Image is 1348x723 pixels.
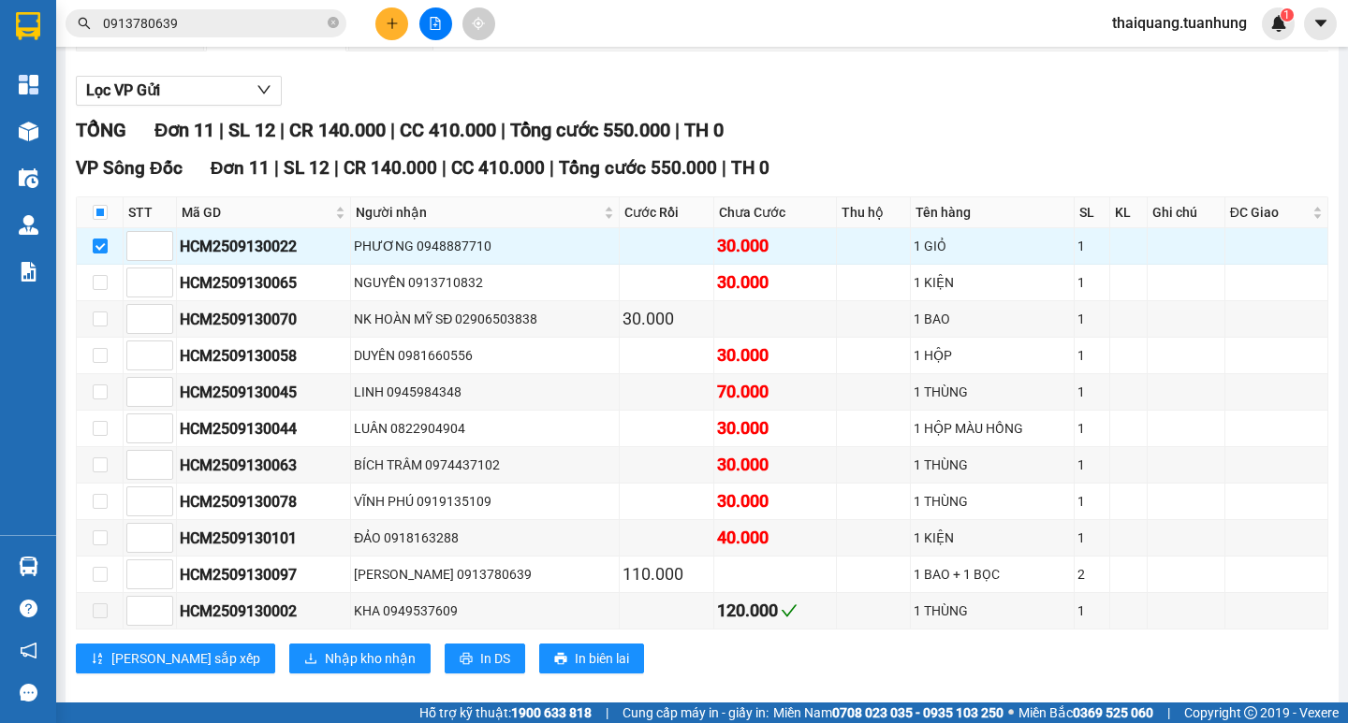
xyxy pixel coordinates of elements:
div: 1 KIỆN [914,528,1071,548]
button: sort-ascending[PERSON_NAME] sắp xếp [76,643,275,673]
div: 30.000 [717,415,833,441]
span: SL 12 [228,119,275,141]
span: message [20,684,37,701]
div: HCM2509130022 [180,235,347,258]
span: Đơn 11 [211,157,271,179]
th: Ghi chú [1148,197,1225,228]
span: printer [554,652,567,667]
div: HCM2509130045 [180,381,347,404]
div: ĐẢO 0918163288 [354,528,615,548]
span: | [722,157,726,179]
span: CC 410.000 [400,119,496,141]
div: PHƯƠNG 0948887710 [354,236,615,256]
div: 40.000 [717,525,833,551]
div: 1 THÙNG [914,382,1071,402]
div: 30.000 [717,269,833,296]
div: 1 [1077,309,1106,329]
button: aim [462,7,495,40]
td: HCM2509130022 [177,228,351,265]
div: 1 [1077,528,1106,548]
th: STT [124,197,177,228]
button: plus [375,7,408,40]
span: VP Sông Đốc [76,157,183,179]
span: check [781,602,798,619]
span: | [390,119,395,141]
th: SL [1075,197,1110,228]
img: warehouse-icon [19,557,38,576]
span: copyright [1244,706,1257,719]
span: Lọc VP Gửi [86,79,160,102]
div: BÍCH TRÂM 0974437102 [354,455,615,475]
th: Thu hộ [837,197,911,228]
div: 30.000 [717,342,833,369]
span: CR 140.000 [344,157,437,179]
div: NK HOÀN MỸ SĐ 02906503838 [354,309,615,329]
strong: 0708 023 035 - 0935 103 250 [832,705,1004,720]
td: HCM2509130044 [177,411,351,447]
img: solution-icon [19,262,38,282]
td: HCM2509130058 [177,338,351,374]
span: Miền Bắc [1018,702,1153,723]
span: search [78,17,91,30]
span: TỔNG [76,119,126,141]
div: 1 [1077,418,1106,439]
div: HCM2509130101 [180,527,347,550]
div: 1 [1077,491,1106,512]
span: Cung cấp máy in - giấy in: [623,702,769,723]
th: Tên hàng [911,197,1075,228]
span: CC 410.000 [451,157,545,179]
div: DUYÊN 0981660556 [354,345,615,366]
div: 1 [1077,455,1106,475]
div: 30.000 [623,306,711,332]
th: Cước Rồi [620,197,715,228]
div: 1 HỘP MÀU HỒNG [914,418,1071,439]
img: warehouse-icon [19,168,38,188]
span: 1 [1283,8,1290,22]
span: | [1167,702,1170,723]
div: 30.000 [717,488,833,514]
img: logo-vxr [16,12,40,40]
img: warehouse-icon [19,215,38,235]
img: warehouse-icon [19,122,38,141]
span: CR 140.000 [289,119,386,141]
span: caret-down [1312,15,1329,32]
div: 1 [1077,600,1106,621]
span: TH 0 [731,157,769,179]
th: Chưa Cước [714,197,837,228]
span: download [304,652,317,667]
span: thaiquang.tuanhung [1097,11,1262,35]
span: question-circle [20,600,37,617]
div: HCM2509130063 [180,454,347,477]
div: HCM2509130058 [180,344,347,368]
span: Người nhận [356,202,599,223]
div: 1 GIỎ [914,236,1071,256]
span: Mã GD [182,202,331,223]
span: ⚪️ [1008,709,1014,716]
img: icon-new-feature [1270,15,1287,32]
th: KL [1110,197,1147,228]
button: file-add [419,7,452,40]
div: 1 HỘP [914,345,1071,366]
div: [PERSON_NAME] 0913780639 [354,564,615,585]
div: LINH 0945984348 [354,382,615,402]
div: 30.000 [717,233,833,259]
td: HCM2509130065 [177,265,351,301]
div: VĨNH PHÚ 0919135109 [354,491,615,512]
td: HCM2509130070 [177,301,351,338]
img: dashboard-icon [19,75,38,94]
td: HCM2509130097 [177,557,351,593]
span: printer [460,652,473,667]
span: SL 12 [284,157,330,179]
div: NGUYỄN 0913710832 [354,272,615,293]
span: | [675,119,680,141]
div: HCM2509130065 [180,271,347,295]
div: HCM2509130078 [180,490,347,513]
td: HCM2509130101 [177,520,351,557]
td: HCM2509130078 [177,484,351,520]
span: | [280,119,285,141]
span: Tổng cước 550.000 [559,157,717,179]
div: 1 BAO [914,309,1071,329]
div: 1 KIỆN [914,272,1071,293]
div: 1 [1077,382,1106,402]
div: 2 [1077,564,1106,585]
